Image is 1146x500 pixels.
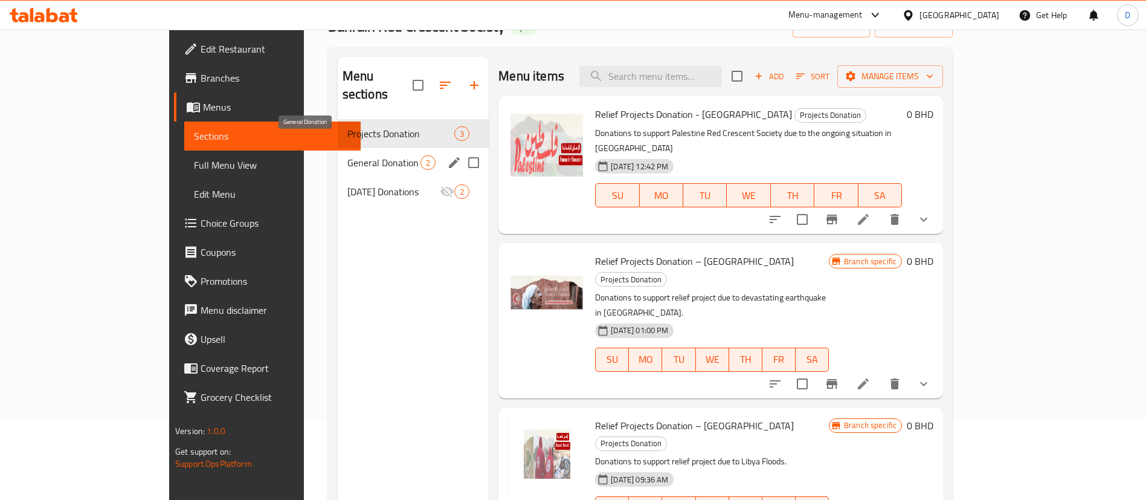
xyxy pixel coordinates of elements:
[347,126,454,141] span: Projects Donation
[606,474,673,485] span: [DATE] 09:36 AM
[753,70,785,83] span: Add
[455,128,469,140] span: 3
[174,63,361,93] a: Branches
[595,348,629,372] button: SU
[856,212,871,227] a: Edit menu item
[761,205,790,234] button: sort-choices
[907,106,933,123] h6: 0 BHD
[454,184,469,199] div: items
[732,187,765,204] span: WE
[817,205,846,234] button: Branch-specific-item
[579,66,722,87] input: search
[771,183,814,207] button: TH
[175,444,231,459] span: Get support on:
[1125,8,1130,22] span: D
[776,187,810,204] span: TH
[762,348,796,372] button: FR
[201,71,351,85] span: Branches
[600,351,624,368] span: SU
[802,19,860,34] span: import
[203,100,351,114] span: Menus
[194,158,351,172] span: Full Menu View
[201,361,351,375] span: Coverage Report
[174,296,361,325] a: Menu disclaimer
[919,8,999,22] div: [GEOGRAPHIC_DATA]
[174,34,361,63] a: Edit Restaurant
[347,184,440,199] span: [DATE] Donations
[916,212,931,227] svg: Show Choices
[916,377,931,391] svg: Show Choices
[174,354,361,383] a: Coverage Report
[498,67,564,85] h2: Menu items
[837,65,943,88] button: Manage items
[606,161,673,172] span: [DATE] 12:42 PM
[445,154,463,172] button: edit
[847,69,933,84] span: Manage items
[508,253,585,330] img: Relief Projects Donation – Morocco
[724,63,750,89] span: Select section
[909,205,938,234] button: show more
[201,245,351,259] span: Coupons
[796,348,829,372] button: SA
[201,216,351,230] span: Choice Groups
[596,273,666,287] span: Projects Donation
[595,126,902,156] p: Donations to support Palestine Red Crescent Society due to the ongoing situation in [GEOGRAPHIC_D...
[201,42,351,56] span: Edit Restaurant
[338,148,489,177] div: General Donation2edit
[761,369,790,398] button: sort-choices
[734,351,758,368] span: TH
[667,351,690,368] span: TU
[790,207,815,232] span: Select to update
[508,106,585,183] img: Relief Projects Donation - Palestine
[629,348,662,372] button: MO
[727,183,770,207] button: WE
[600,187,634,204] span: SU
[184,151,361,180] a: Full Menu View
[595,252,794,270] span: Relief Projects Donation – [GEOGRAPHIC_DATA]
[696,348,729,372] button: WE
[863,187,897,204] span: SA
[338,177,489,206] div: [DATE] Donations2
[194,187,351,201] span: Edit Menu
[795,108,866,122] span: Projects Donation
[405,73,431,98] span: Select all sections
[788,67,837,86] span: Sort items
[750,67,788,86] button: Add
[184,180,361,209] a: Edit Menu
[201,303,351,317] span: Menu disclaimer
[420,155,436,170] div: items
[793,67,832,86] button: Sort
[640,183,683,207] button: MO
[796,70,829,83] span: Sort
[701,351,724,368] span: WE
[909,369,938,398] button: show more
[880,205,909,234] button: delete
[347,184,440,199] div: Ramadan Donations
[347,155,420,170] span: General Donation
[856,377,871,391] a: Edit menu item
[794,108,866,123] div: Projects Donation
[634,351,657,368] span: MO
[790,371,815,397] span: Select to update
[201,332,351,346] span: Upsell
[595,290,829,320] p: Donations to support relief project due to devastating earthquake in [GEOGRAPHIC_DATA].
[174,209,361,238] a: Choice Groups
[645,187,678,204] span: MO
[688,187,722,204] span: TU
[595,417,794,435] span: Relief Projects Donation – [GEOGRAPHIC_DATA]
[595,272,667,287] div: Projects Donation
[819,187,853,204] span: FR
[431,71,460,100] span: Sort sections
[767,351,791,368] span: FR
[421,157,435,169] span: 2
[788,8,863,22] div: Menu-management
[907,417,933,434] h6: 0 BHD
[595,437,667,451] div: Projects Donation
[174,325,361,354] a: Upsell
[662,348,695,372] button: TU
[596,437,666,450] span: Projects Donation
[839,420,901,431] span: Branch specific
[174,267,361,296] a: Promotions
[460,71,489,100] button: Add section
